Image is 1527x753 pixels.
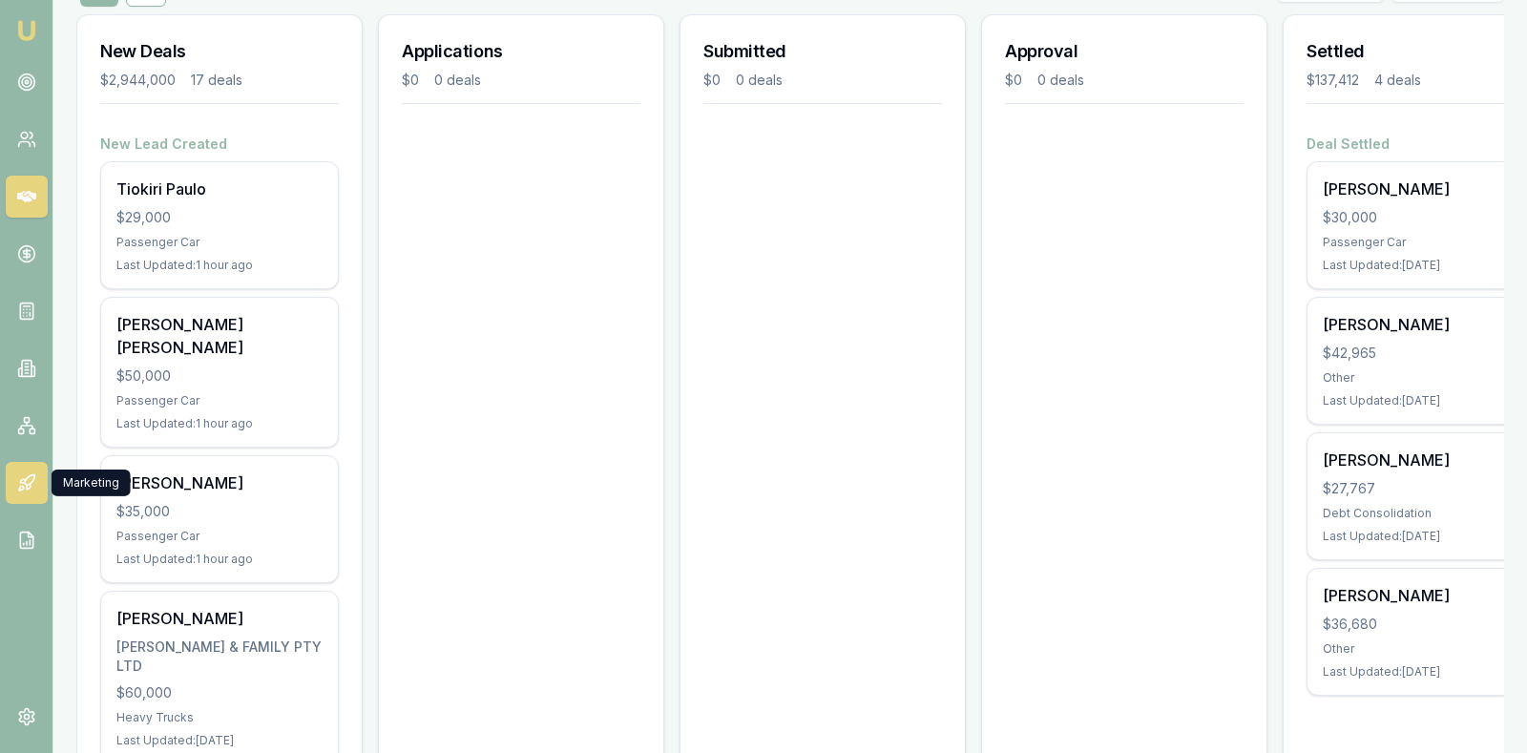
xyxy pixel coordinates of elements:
div: Last Updated: 1 hour ago [116,258,323,273]
div: 0 deals [434,71,481,90]
div: Tiokiri Paulo [116,178,323,200]
div: [PERSON_NAME] [116,607,323,630]
div: Heavy Trucks [116,710,323,725]
div: $0 [1005,71,1022,90]
div: Passenger Car [116,529,323,544]
div: Passenger Car [116,393,323,408]
div: $29,000 [116,208,323,227]
div: 0 deals [1037,71,1084,90]
div: [PERSON_NAME] [PERSON_NAME] [116,313,323,359]
div: Passenger Car [116,235,323,250]
h4: New Lead Created [100,135,339,154]
h3: New Deals [100,38,339,65]
div: 0 deals [736,71,783,90]
img: emu-icon-u.png [15,19,38,42]
div: 4 deals [1374,71,1421,90]
div: $0 [402,71,419,90]
div: $137,412 [1307,71,1359,90]
div: Last Updated: [DATE] [116,733,323,748]
div: $2,944,000 [100,71,176,90]
h3: Submitted [703,38,942,65]
div: $50,000 [116,366,323,386]
h3: Applications [402,38,640,65]
h3: Approval [1005,38,1244,65]
div: Last Updated: 1 hour ago [116,552,323,567]
div: [PERSON_NAME] [116,471,323,494]
div: $60,000 [116,683,323,702]
div: Last Updated: 1 hour ago [116,416,323,431]
div: 17 deals [191,71,242,90]
div: [PERSON_NAME] & FAMILY PTY LTD [116,638,323,676]
div: $35,000 [116,502,323,521]
div: $0 [703,71,721,90]
div: Marketing [52,470,131,496]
